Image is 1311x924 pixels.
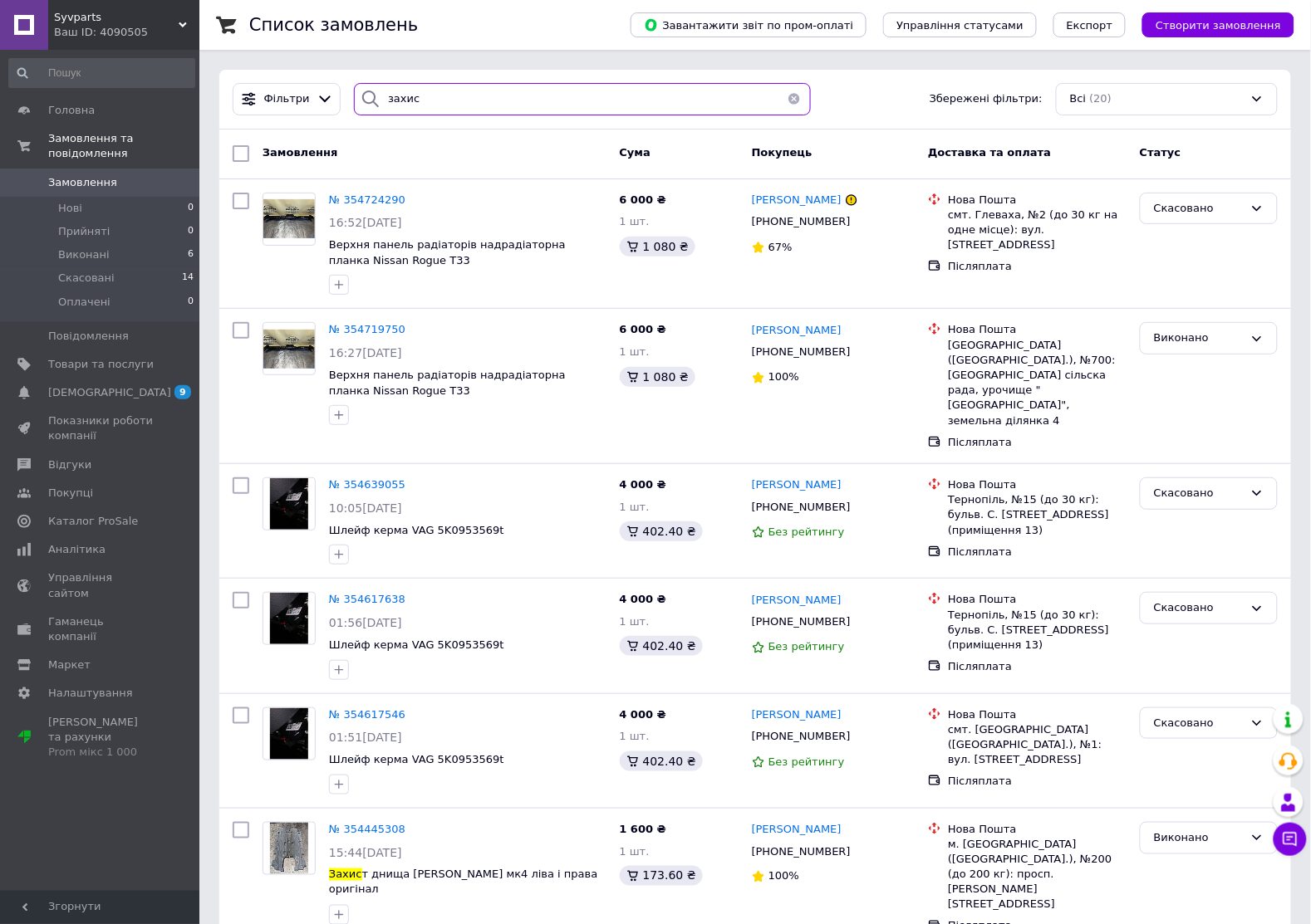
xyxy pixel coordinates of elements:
a: № 354617638 [329,593,405,605]
div: Нова Пошта [948,707,1127,722]
a: Фото товару [263,707,316,760]
a: [PERSON_NAME] [752,323,842,339]
button: Очистить [778,83,811,115]
div: 173.60 ₴ [620,866,703,886]
input: Пошук [8,58,195,88]
a: № 354719750 [329,323,405,335]
span: Нові [58,201,82,216]
span: Налаштування [48,686,133,701]
span: 100% [768,870,799,882]
a: [PERSON_NAME] [752,593,842,609]
span: Гаманець компанії [48,614,154,644]
img: Фото товару [270,593,309,644]
span: 1 шт. [620,730,650,742]
a: Фото товару [263,477,316,530]
span: 1 шт. [620,615,650,628]
span: 6 [188,247,194,262]
div: Скасовано [1154,200,1244,218]
div: Післяплата [948,545,1127,560]
span: Шлейф керма VAG 5K0953569t [329,753,504,765]
a: Фото товару [263,822,316,875]
span: 01:51[DATE] [329,731,402,744]
span: [PHONE_NUMBER] [752,615,851,628]
a: № 354445308 [329,823,405,835]
span: Управління сайтом [48,570,154,600]
div: 402.40 ₴ [620,521,703,541]
span: 6 000 ₴ [620,193,666,206]
div: Виконано [1154,829,1244,847]
button: Завантажити звіт по пром-оплаті [631,12,867,37]
span: Управління статусами [896,19,1024,32]
span: Замовлення [263,146,337,159]
span: Всі [1070,91,1087,107]
div: Prom мікс 1 000 [48,745,154,760]
span: [PHONE_NUMBER] [752,845,851,858]
span: (20) [1090,92,1112,105]
span: Головна [48,103,95,118]
img: Фото товару [270,478,309,530]
div: Скасовано [1154,485,1244,502]
span: т днища [PERSON_NAME] мк4 ліва і права оригінал [329,868,598,897]
a: Створити замовлення [1126,18,1294,31]
span: [PERSON_NAME] [752,594,842,606]
div: Тернопіль, №15 (до 30 кг): бульв. С. [STREET_ADDRESS] (приміщення 13) [948,492,1127,538]
span: 1 600 ₴ [620,823,666,835]
div: смт. Глеваха, №2 (до 30 кг на одне місце): вул. [STREET_ADDRESS] [948,208,1127,253]
span: 0 [188,295,194,310]
span: Доставка та оплата [928,146,1051,159]
span: Прийняті [58,224,110,239]
span: 4 000 ₴ [620,593,666,605]
a: Шлейф керма VAG 5K0953569t [329,524,504,536]
a: Фото товару [263,193,316,246]
span: Збережені фільтри: [930,91,1043,107]
span: Покупці [48,486,93,501]
span: 01:56[DATE] [329,616,402,629]
a: Захист днища [PERSON_NAME] мк4 ліва і права оригінал [329,868,598,897]
span: Виконані [58,247,110,262]
span: [PHONE_NUMBER] [752,215,851,227]
span: 16:27[DATE] [329,346,402,359]
span: 4 000 ₴ [620,708,666,721]
span: Створити замовлення [1156,19,1281,32]
div: Післяплата [948,659,1127,674]
span: Шлейф керма VAG 5K0953569t [329,638,504,651]
span: Скасовані [58,271,115,286]
a: Фото товару [263,322,316,375]
span: 1 шт. [620,215,650,227]
button: Експорт [1053,12,1127,37]
span: Маркет [48,658,91,672]
span: 0 [188,201,194,216]
span: Без рейтингу [768,640,845,653]
div: 1 080 ₴ [620,367,695,387]
div: Нова Пошта [948,193,1127,208]
div: 402.40 ₴ [620,636,703,656]
span: Оплачені [58,295,110,310]
a: [PERSON_NAME] [752,707,842,723]
div: Післяплата [948,774,1127,789]
span: [PERSON_NAME] [752,823,842,835]
span: 0 [188,224,194,239]
span: Аналітика [48,542,106,557]
span: Експорт [1067,19,1113,32]
span: Замовлення та повідомлення [48,131,199,161]
div: Скасовано [1154,599,1244,617]
span: [PHONE_NUMBER] [752,345,851,358]
span: Без рейтингу [768,526,845,538]
input: Пошук за номером замовлення, ПІБ покупця, номером телефону, Email, номером накладної [354,83,811,115]
span: Відгуки [48,457,91,472]
span: Товари та послуги [48,357,154,372]
span: Статус [1140,146,1181,159]
a: № 354724290 [329,193,405,206]
span: Верхня панель радіаторів надрадіаторна планка Nissan Rogue T33 [329,369,566,397]
img: Фото товару [263,199,315,238]
div: Післяплата [948,435,1127,450]
span: [PHONE_NUMBER] [752,501,851,513]
button: Створити замовлення [1142,12,1294,37]
button: Чат з покупцем [1274,823,1307,856]
span: 1 шт. [620,345,650,358]
a: [PERSON_NAME] [752,477,842,493]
